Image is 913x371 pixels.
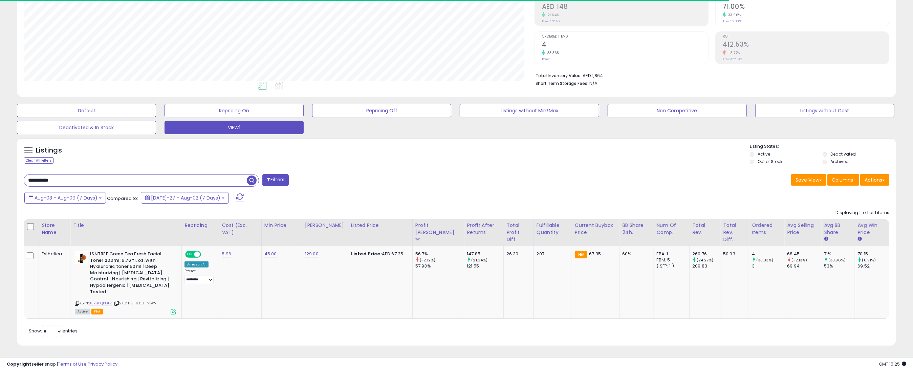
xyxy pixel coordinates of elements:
[575,251,587,258] small: FBA
[36,146,62,155] h5: Listings
[545,50,560,55] small: 33.33%
[862,257,876,263] small: (0.91%)
[787,263,821,269] div: 69.94
[824,263,855,269] div: 53%
[828,257,846,263] small: (33.96%)
[467,222,501,236] div: Profit After Returns
[184,269,214,284] div: Preset:
[471,257,487,263] small: (21.64%)
[575,222,616,236] div: Current Buybox Price
[222,251,231,257] a: 8.96
[537,222,569,236] div: Fulfillable Quantity
[222,222,259,236] div: Cost (Exc. VAT)
[657,251,684,257] div: FBA: 1
[723,19,741,23] small: Prev: 53.00%
[415,222,461,236] div: Profit [PERSON_NAME]
[830,151,856,157] label: Deactivated
[542,3,708,12] h2: AED 148
[858,263,889,269] div: 69.52
[264,222,299,229] div: Min Price
[351,222,410,229] div: Listed Price
[305,222,345,229] div: [PERSON_NAME]
[723,57,742,61] small: Prev: 452.19%
[787,222,818,236] div: Avg Selling Price
[692,263,720,269] div: 209.83
[91,309,103,315] span: FBA
[542,41,708,50] h2: 4
[879,361,906,367] span: 2025-08-13 15:25 GMT
[752,251,784,257] div: 4
[589,251,601,257] span: 67.35
[35,194,97,201] span: Aug-03 - Aug-09 (7 Days)
[692,251,720,257] div: 260.76
[824,222,852,236] div: Avg BB Share
[42,222,67,236] div: Store Name
[545,13,559,18] small: 21.64%
[184,261,208,268] div: Amazon AI
[657,263,684,269] div: ( SFP: 1 )
[723,251,744,257] div: 50.93
[755,104,894,117] button: Listings without Cost
[7,361,117,368] div: seller snap | |
[467,251,503,257] div: 147.85
[264,251,277,257] a: 45.00
[752,222,781,236] div: Ordered Items
[262,174,289,186] button: Filters
[351,251,407,257] div: AED 67.35
[17,121,156,134] button: Deactivated & In Stock
[692,222,717,236] div: Total Rev.
[467,263,503,269] div: 121.55
[151,194,220,201] span: [DATE]-27 - Aug-02 (7 Days)
[351,251,382,257] b: Listed Price:
[75,251,88,264] img: 318DZFRMldL._SL40_.jpg
[312,104,451,117] button: Repricing Off
[536,80,588,86] b: Short Term Storage Fees:
[24,157,54,164] div: Clear All Filters
[542,57,551,61] small: Prev: 3
[791,174,826,186] button: Save View
[622,251,648,257] div: 60%
[860,174,889,186] button: Actions
[107,195,138,202] span: Compared to:
[750,143,896,150] p: Listing States:
[141,192,229,204] button: [DATE]-27 - Aug-02 (7 Days)
[756,257,773,263] small: (33.33%)
[723,222,746,243] div: Total Rev. Diff.
[824,251,855,257] div: 71%
[622,222,651,236] div: BB Share 24h.
[657,257,684,263] div: FBM: 5
[832,177,853,183] span: Columns
[830,159,849,164] label: Archived
[415,251,464,257] div: 56.7%
[460,104,599,117] button: Listings without Min/Max
[42,251,65,257] div: Esthetica
[827,174,859,186] button: Columns
[506,222,531,243] div: Total Profit Diff.
[792,257,807,263] small: (-2.13%)
[657,222,687,236] div: Num of Comp.
[589,80,597,87] span: N/A
[542,19,560,23] small: Prev: AED 122
[536,71,884,79] li: AED 1,864
[113,300,156,306] span: | SKU: H9-1E8U-N1WV
[752,263,784,269] div: 3
[758,159,783,164] label: Out of Stock
[305,251,319,257] a: 129.00
[89,300,112,306] a: B073PQPDP3
[537,251,567,257] div: 207
[200,252,211,257] span: OFF
[17,104,156,117] button: Default
[506,251,528,257] div: 26.30
[7,361,31,367] strong: Copyright
[608,104,747,117] button: Non Competitive
[186,252,194,257] span: ON
[165,104,304,117] button: Repricing On
[29,328,78,334] span: Show: entries
[726,13,741,18] small: 33.96%
[858,251,889,257] div: 70.15
[835,210,889,216] div: Displaying 1 to 1 of 1 items
[723,35,889,39] span: ROI
[542,35,708,39] span: Ordered Items
[24,192,106,204] button: Aug-03 - Aug-09 (7 Days)
[73,222,179,229] div: Title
